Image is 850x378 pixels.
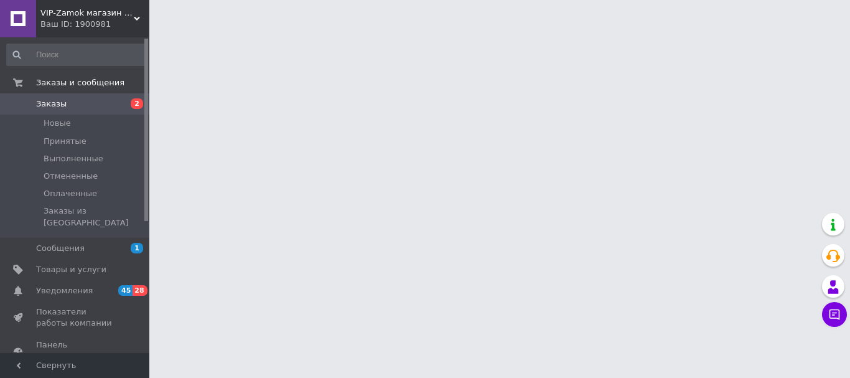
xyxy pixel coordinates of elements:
span: 1 [131,243,143,253]
span: VIP-Zamok магазин замков и дверной фурнитуры [40,7,134,19]
span: Принятые [44,136,86,147]
div: Ваш ID: 1900981 [40,19,149,30]
span: Показатели работы компании [36,306,115,329]
span: Заказы и сообщения [36,77,124,88]
span: Заказы из [GEOGRAPHIC_DATA] [44,206,146,228]
input: Поиск [6,44,147,66]
span: 2 [131,98,143,109]
span: Отмененные [44,171,98,182]
span: Оплаченные [44,188,97,199]
span: Заказы [36,98,67,110]
span: Сообщения [36,243,85,254]
span: 45 [118,285,133,296]
span: 28 [133,285,147,296]
span: Новые [44,118,71,129]
span: Выполненные [44,153,103,164]
button: Чат с покупателем [822,302,847,327]
span: Товары и услуги [36,264,106,275]
span: Панель управления [36,339,115,362]
span: Уведомления [36,285,93,296]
